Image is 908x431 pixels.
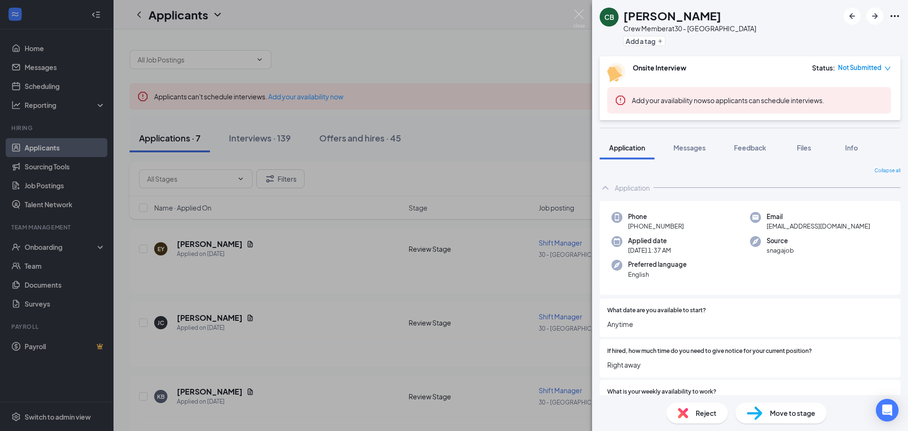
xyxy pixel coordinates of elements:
button: PlusAdd a tag [623,36,665,46]
span: Application [609,143,645,152]
span: If hired, how much time do you need to give notice for your current position? [607,347,812,356]
span: down [884,65,891,72]
span: Feedback [734,143,766,152]
span: Phone [628,212,684,221]
span: Files [797,143,811,152]
b: Onsite Interview [633,63,686,72]
div: Crew Member at 30 - [GEOGRAPHIC_DATA] [623,24,756,33]
span: What is your weekly availability to work? [607,387,716,396]
svg: ArrowLeftNew [847,10,858,22]
span: Preferred language [628,260,687,269]
span: Source [767,236,794,246]
button: ArrowRight [866,8,883,25]
div: Application [615,183,650,193]
h1: [PERSON_NAME] [623,8,721,24]
span: Not Submitted [838,63,882,72]
span: Collapse all [874,167,900,175]
span: Move to stage [770,408,815,418]
button: ArrowLeftNew [844,8,861,25]
span: so applicants can schedule interviews. [632,96,824,105]
svg: Error [615,95,626,106]
svg: ArrowRight [869,10,881,22]
svg: Plus [657,38,663,44]
svg: ChevronUp [600,182,611,194]
button: Add your availability now [632,96,707,105]
span: Email [767,212,870,221]
span: Anytime [607,319,893,329]
span: English [628,270,687,279]
span: Messages [673,143,706,152]
div: CB [604,12,614,22]
span: [EMAIL_ADDRESS][DOMAIN_NAME] [767,221,870,231]
span: Applied date [628,236,671,246]
div: Open Intercom Messenger [876,399,899,422]
div: Status : [812,63,835,72]
span: Reject [696,408,716,418]
span: What date are you available to start? [607,306,706,315]
span: [DATE] 1:37 AM [628,246,671,255]
span: Right away [607,360,893,370]
svg: Ellipses [889,10,900,22]
span: snagajob [767,246,794,255]
span: [PHONE_NUMBER] [628,221,684,231]
span: Info [845,143,858,152]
